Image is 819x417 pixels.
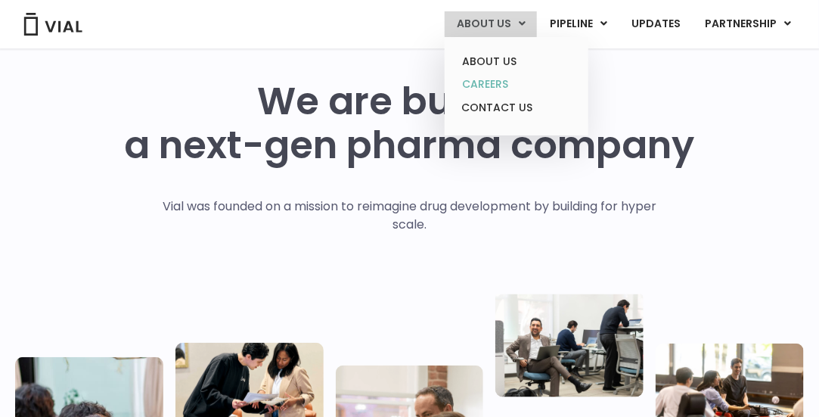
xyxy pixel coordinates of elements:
a: UPDATES [619,11,692,37]
h1: We are building a next-gen pharma company [125,79,695,167]
a: CONTACT US [450,96,582,120]
img: Three people working in an office [495,291,644,397]
img: Vial Logo [23,13,83,36]
a: PARTNERSHIPMenu Toggle [693,11,803,37]
a: PIPELINEMenu Toggle [538,11,619,37]
a: ABOUT US [450,50,582,73]
a: CAREERS [450,73,582,96]
a: ABOUT USMenu Toggle [445,11,537,37]
p: Vial was founded on a mission to reimagine drug development by building for hyper scale. [147,198,672,234]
